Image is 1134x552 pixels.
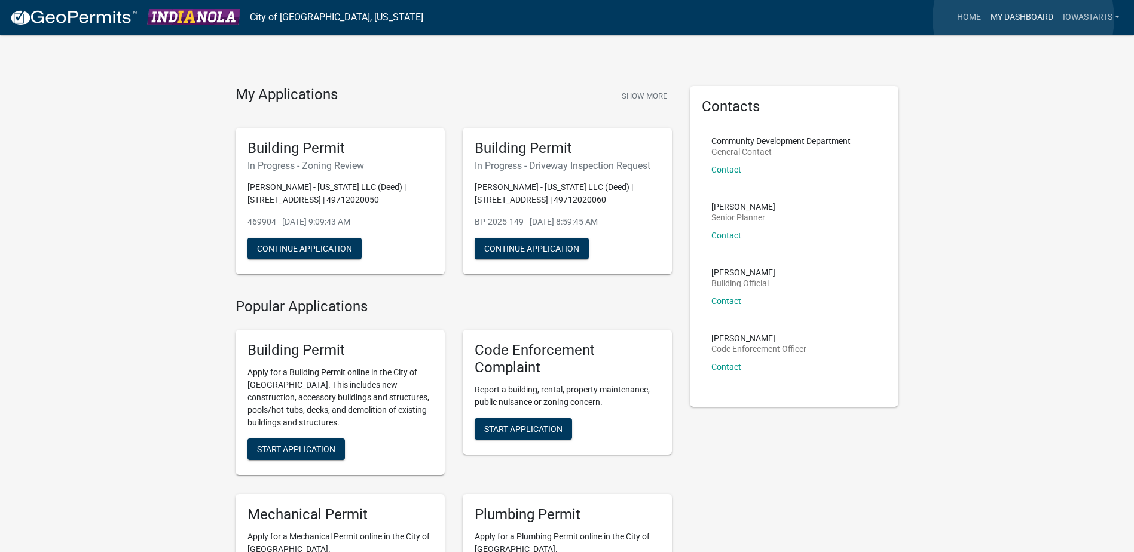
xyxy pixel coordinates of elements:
span: Start Application [484,424,563,433]
p: Senior Planner [711,213,775,222]
h5: Building Permit [247,342,433,359]
a: My Dashboard [986,6,1058,29]
a: Contact [711,165,741,174]
h5: Code Enforcement Complaint [475,342,660,376]
p: Report a building, rental, property maintenance, public nuisance or zoning concern. [475,384,660,409]
button: Show More [617,86,672,106]
p: [PERSON_NAME] [711,203,775,211]
a: IowaStarts [1058,6,1124,29]
p: [PERSON_NAME] - [US_STATE] LLC (Deed) | [STREET_ADDRESS] | 49712020050 [247,181,433,206]
p: 469904 - [DATE] 9:09:43 AM [247,216,433,228]
h5: Building Permit [247,140,433,157]
h4: Popular Applications [236,298,672,315]
button: Continue Application [247,238,362,259]
h6: In Progress - Driveway Inspection Request [475,160,660,171]
button: Start Application [247,438,345,460]
span: Start Application [257,444,335,454]
button: Continue Application [475,238,589,259]
h4: My Applications [236,86,338,104]
p: Apply for a Building Permit online in the City of [GEOGRAPHIC_DATA]. This includes new constructi... [247,366,433,429]
button: Start Application [475,418,572,440]
h5: Building Permit [475,140,660,157]
h5: Plumbing Permit [475,506,660,523]
a: Contact [711,362,741,372]
p: BP-2025-149 - [DATE] 8:59:45 AM [475,216,660,228]
p: [PERSON_NAME] - [US_STATE] LLC (Deed) | [STREET_ADDRESS] | 49712020060 [475,181,660,206]
p: Code Enforcement Officer [711,345,806,353]
a: City of [GEOGRAPHIC_DATA], [US_STATE] [250,7,423,27]
p: [PERSON_NAME] [711,268,775,277]
p: Building Official [711,279,775,287]
a: Contact [711,231,741,240]
h5: Mechanical Permit [247,506,433,523]
p: [PERSON_NAME] [711,334,806,342]
p: Community Development Department [711,137,851,145]
p: General Contact [711,148,851,156]
a: Home [952,6,986,29]
img: City of Indianola, Iowa [147,9,240,25]
h6: In Progress - Zoning Review [247,160,433,171]
a: Contact [711,296,741,306]
h5: Contacts [702,98,887,115]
